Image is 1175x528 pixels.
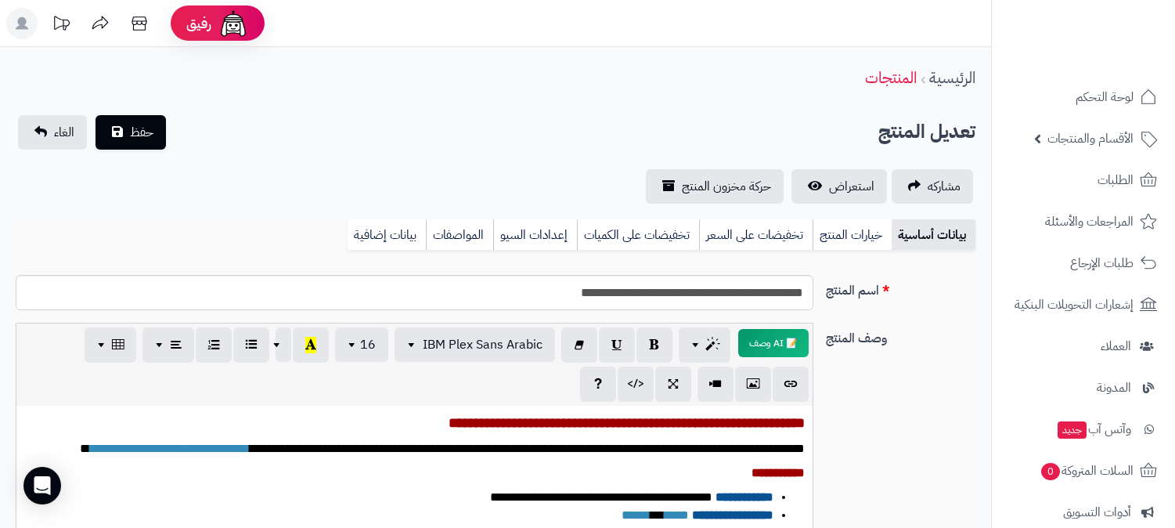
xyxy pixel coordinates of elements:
span: طلبات الإرجاع [1070,252,1134,274]
button: 16 [335,327,388,362]
span: الأقسام والمنتجات [1047,128,1134,150]
a: المواصفات [426,219,493,251]
span: الغاء [54,123,74,142]
span: جديد [1058,421,1087,439]
a: تحديثات المنصة [41,8,81,43]
button: IBM Plex Sans Arabic [395,327,555,362]
span: أدوات التسويق [1063,501,1131,523]
span: المراجعات والأسئلة [1045,211,1134,233]
a: الرئيسية [929,66,975,89]
a: الغاء [18,115,87,150]
button: 📝 AI وصف [738,329,809,357]
span: وآتس آب [1056,418,1131,440]
a: المراجعات والأسئلة [1001,203,1166,240]
a: حركة مخزون المنتج [646,169,784,204]
label: وصف المنتج [820,323,982,348]
a: تخفيضات على الكميات [577,219,699,251]
span: المدونة [1097,377,1131,399]
span: رفيق [186,14,211,33]
span: حركة مخزون المنتج [682,177,771,196]
a: طلبات الإرجاع [1001,244,1166,282]
span: لوحة التحكم [1076,86,1134,108]
a: استعراض [791,169,887,204]
span: IBM Plex Sans Arabic [423,335,542,354]
a: لوحة التحكم [1001,78,1166,116]
a: العملاء [1001,327,1166,365]
a: خيارات المنتج [813,219,892,251]
a: المنتجات [865,66,917,89]
span: السلات المتروكة [1040,460,1134,482]
a: إعدادات السيو [493,219,577,251]
a: المدونة [1001,369,1166,407]
button: حفظ [96,115,166,150]
span: مشاركه [928,177,961,196]
span: 16 [360,335,376,354]
h2: تعديل المنتج [878,116,975,148]
a: مشاركه [892,169,973,204]
span: استعراض [829,177,874,196]
a: السلات المتروكة0 [1001,452,1166,490]
a: بيانات أساسية [892,219,975,251]
label: اسم المنتج [820,275,982,300]
span: العملاء [1101,335,1131,357]
a: وآتس آبجديد [1001,410,1166,448]
img: ai-face.png [218,8,249,39]
a: إشعارات التحويلات البنكية [1001,286,1166,324]
a: الطلبات [1001,161,1166,199]
a: تخفيضات على السعر [699,219,813,251]
span: حفظ [130,123,153,142]
span: إشعارات التحويلات البنكية [1015,294,1134,316]
a: بيانات إضافية [348,219,426,251]
div: Open Intercom Messenger [23,467,61,504]
span: الطلبات [1098,169,1134,191]
span: 0 [1041,463,1060,480]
